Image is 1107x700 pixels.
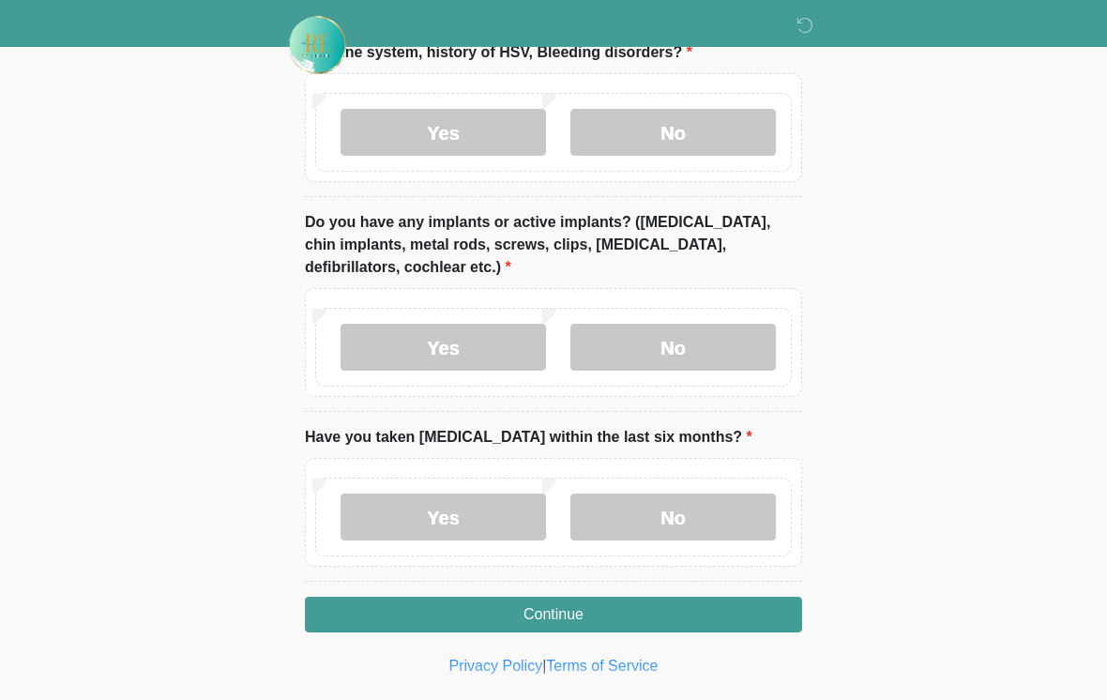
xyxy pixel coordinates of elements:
label: No [570,494,776,540]
a: | [542,658,546,674]
button: Continue [305,597,802,632]
label: Have you taken [MEDICAL_DATA] within the last six months? [305,426,752,449]
a: Privacy Policy [449,658,543,674]
label: Yes [341,324,546,371]
label: No [570,109,776,156]
a: Terms of Service [546,658,658,674]
label: Do you have any implants or active implants? ([MEDICAL_DATA], chin implants, metal rods, screws, ... [305,211,802,279]
label: No [570,324,776,371]
label: Yes [341,494,546,540]
img: Rehydrate Aesthetics & Wellness Logo [286,14,348,76]
label: Yes [341,109,546,156]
